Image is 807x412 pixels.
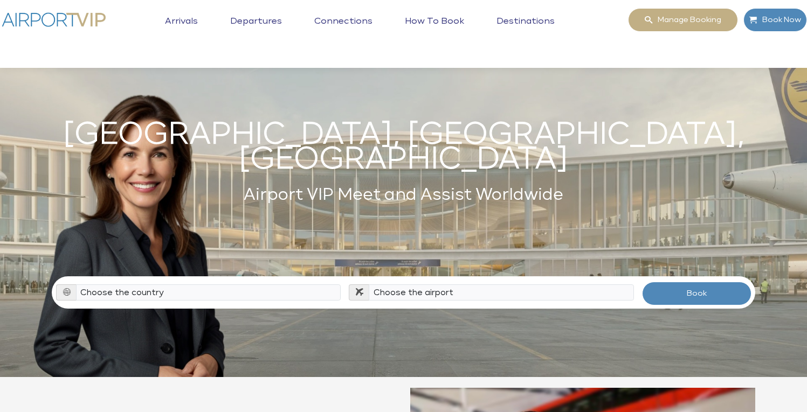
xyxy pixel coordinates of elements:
[628,8,738,32] a: Manage booking
[402,16,467,43] a: How to book
[642,282,751,305] button: Book
[312,16,375,43] a: Connections
[757,9,801,31] span: Book Now
[52,123,755,172] h1: [GEOGRAPHIC_DATA], [GEOGRAPHIC_DATA], [GEOGRAPHIC_DATA]
[494,16,557,43] a: Destinations
[652,9,721,31] span: Manage booking
[227,16,285,43] a: Departures
[162,16,201,43] a: Arrivals
[52,183,755,207] h2: Airport VIP Meet and Assist Worldwide
[743,8,807,32] a: Book Now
